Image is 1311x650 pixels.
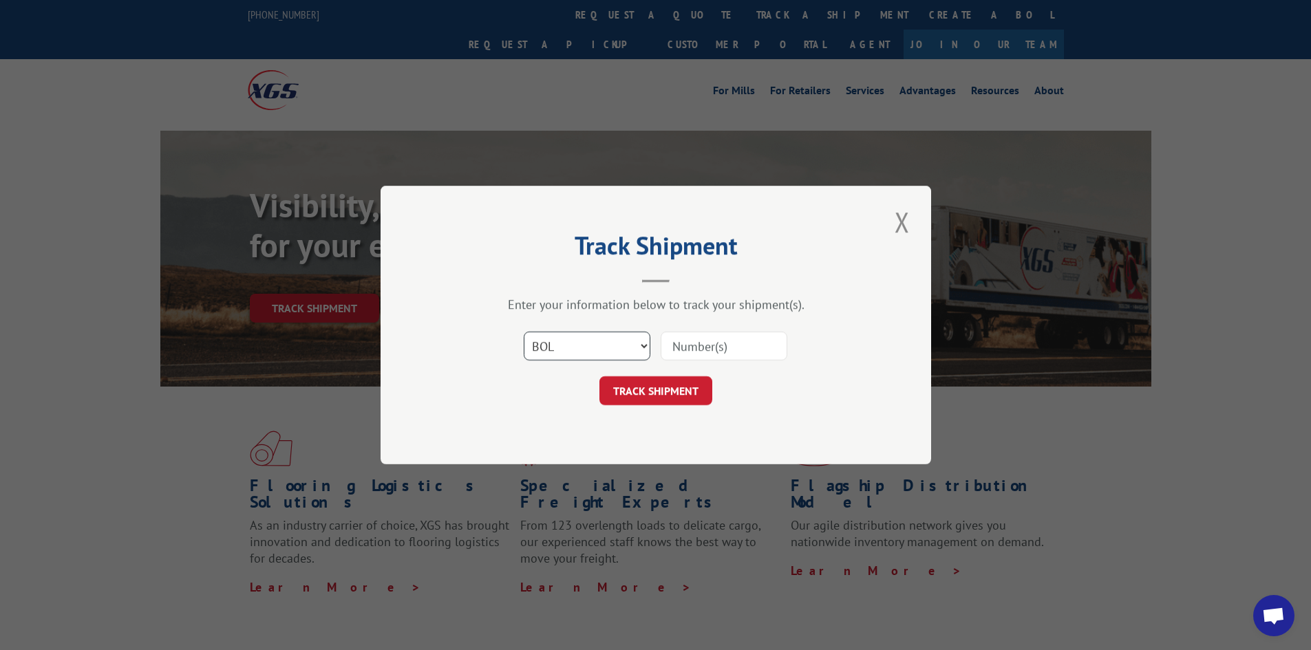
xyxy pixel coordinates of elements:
[661,332,787,360] input: Number(s)
[599,376,712,405] button: TRACK SHIPMENT
[891,203,914,241] button: Close modal
[1253,595,1294,636] a: Open chat
[449,236,862,262] h2: Track Shipment
[449,296,862,312] div: Enter your information below to track your shipment(s).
